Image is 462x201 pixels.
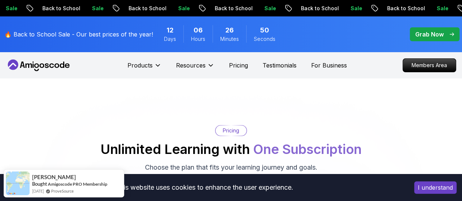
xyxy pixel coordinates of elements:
[225,25,234,35] span: 26 Minutes
[32,174,76,180] span: [PERSON_NAME]
[295,5,344,12] p: Back to School
[220,35,239,43] span: Minutes
[167,25,173,35] span: 12 Days
[5,179,403,196] div: This website uses cookies to enhance the user experience.
[4,30,153,39] p: 🔥 Back to School Sale - Our best prices of the year!
[431,5,454,12] p: Sale
[145,162,317,173] p: Choose the plan that fits your learning journey and goals.
[32,181,47,187] span: Bought
[344,5,368,12] p: Sale
[164,35,176,43] span: Days
[194,25,203,35] span: 6 Hours
[414,181,457,194] button: Accept cookies
[311,61,347,70] a: For Business
[260,25,269,35] span: 50 Seconds
[402,58,456,72] a: Members Area
[403,59,456,72] p: Members Area
[127,61,153,70] p: Products
[51,188,74,194] a: ProveSource
[6,171,30,195] img: provesource social proof notification image
[209,5,258,12] p: Back to School
[229,61,248,70] a: Pricing
[415,30,444,39] p: Grab Now
[263,61,297,70] a: Testimonials
[254,35,275,43] span: Seconds
[122,5,172,12] p: Back to School
[191,35,205,43] span: Hours
[253,141,362,157] span: One Subscription
[223,127,239,134] p: Pricing
[100,142,362,156] h2: Unlimited Learning with
[86,5,109,12] p: Sale
[258,5,282,12] p: Sale
[36,5,86,12] p: Back to School
[176,61,214,76] button: Resources
[172,5,195,12] p: Sale
[48,181,107,187] a: Amigoscode PRO Membership
[176,61,206,70] p: Resources
[127,61,161,76] button: Products
[32,188,44,194] span: [DATE]
[381,5,431,12] p: Back to School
